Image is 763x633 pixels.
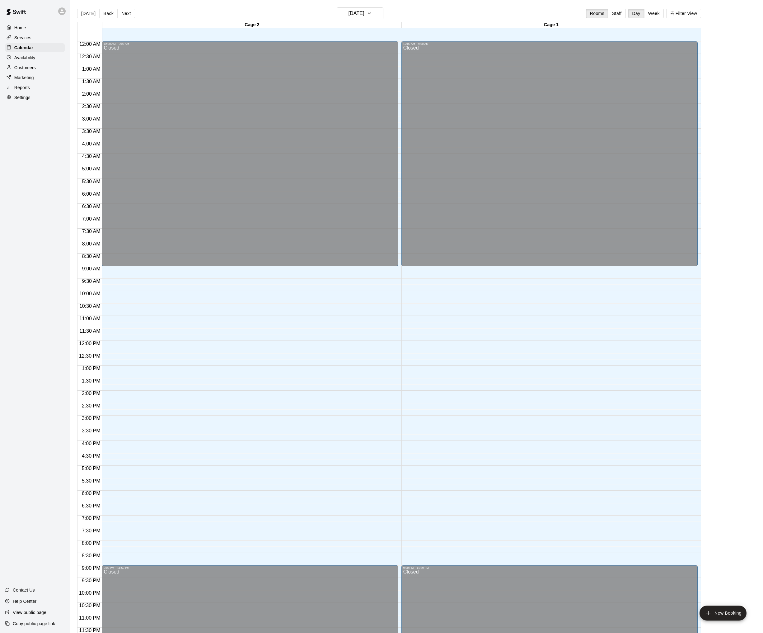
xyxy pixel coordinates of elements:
[81,129,102,134] span: 3:30 AM
[102,41,398,266] div: 12:00 AM – 9:00 AM: Closed
[5,23,65,32] a: Home
[80,565,102,571] span: 9:00 PM
[81,278,102,284] span: 9:30 AM
[81,141,102,146] span: 4:00 AM
[14,35,31,41] p: Services
[80,503,102,508] span: 6:30 PM
[78,328,102,334] span: 11:30 AM
[78,316,102,321] span: 11:00 AM
[402,22,701,28] div: Cage 1
[78,41,102,47] span: 12:00 AM
[5,43,65,52] a: Calendar
[77,615,102,621] span: 11:00 PM
[401,41,698,266] div: 12:00 AM – 9:00 AM: Closed
[77,628,102,633] span: 11:30 PM
[102,22,402,28] div: Cage 2
[14,94,30,101] p: Settings
[117,9,135,18] button: Next
[104,566,396,569] div: 9:00 PM – 11:59 PM
[81,241,102,246] span: 8:00 AM
[80,416,102,421] span: 3:00 PM
[80,516,102,521] span: 7:00 PM
[81,79,102,84] span: 1:30 AM
[80,478,102,483] span: 5:30 PM
[349,9,364,18] h6: [DATE]
[80,540,102,546] span: 8:00 PM
[81,179,102,184] span: 5:30 AM
[586,9,608,18] button: Rooms
[80,391,102,396] span: 2:00 PM
[104,45,396,268] div: Closed
[644,9,664,18] button: Week
[77,9,100,18] button: [DATE]
[5,53,65,62] a: Availability
[80,453,102,459] span: 4:30 PM
[78,303,102,309] span: 10:30 AM
[5,73,65,82] a: Marketing
[81,91,102,97] span: 2:00 AM
[13,609,46,616] p: View public page
[81,204,102,209] span: 6:30 AM
[80,578,102,583] span: 9:30 PM
[5,83,65,92] a: Reports
[14,74,34,81] p: Marketing
[80,378,102,383] span: 1:30 PM
[14,64,36,71] p: Customers
[14,25,26,31] p: Home
[81,104,102,109] span: 2:30 AM
[81,66,102,72] span: 1:00 AM
[77,341,102,346] span: 12:00 PM
[81,254,102,259] span: 8:30 AM
[81,216,102,221] span: 7:00 AM
[628,9,644,18] button: Day
[403,45,696,268] div: Closed
[80,528,102,533] span: 7:30 PM
[80,441,102,446] span: 4:00 PM
[13,598,36,604] p: Help Center
[81,229,102,234] span: 7:30 AM
[80,366,102,371] span: 1:00 PM
[14,84,30,91] p: Reports
[81,166,102,171] span: 5:00 AM
[81,266,102,271] span: 9:00 AM
[403,42,696,45] div: 12:00 AM – 9:00 AM
[80,553,102,558] span: 8:30 PM
[80,428,102,433] span: 3:30 PM
[80,491,102,496] span: 6:00 PM
[80,403,102,408] span: 2:30 PM
[81,191,102,197] span: 6:00 AM
[80,466,102,471] span: 5:00 PM
[5,33,65,42] a: Services
[403,566,696,569] div: 9:00 PM – 11:59 PM
[81,154,102,159] span: 4:30 AM
[77,603,102,608] span: 10:30 PM
[81,116,102,121] span: 3:00 AM
[666,9,701,18] button: Filter View
[14,45,33,51] p: Calendar
[13,587,35,593] p: Contact Us
[78,54,102,59] span: 12:30 AM
[5,93,65,102] a: Settings
[78,291,102,296] span: 10:00 AM
[337,7,383,19] button: [DATE]
[700,606,747,621] button: add
[77,353,102,359] span: 12:30 PM
[13,621,55,627] p: Copy public page link
[77,590,102,596] span: 10:00 PM
[608,9,626,18] button: Staff
[104,42,396,45] div: 12:00 AM – 9:00 AM
[14,55,35,61] p: Availability
[99,9,118,18] button: Back
[5,63,65,72] a: Customers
